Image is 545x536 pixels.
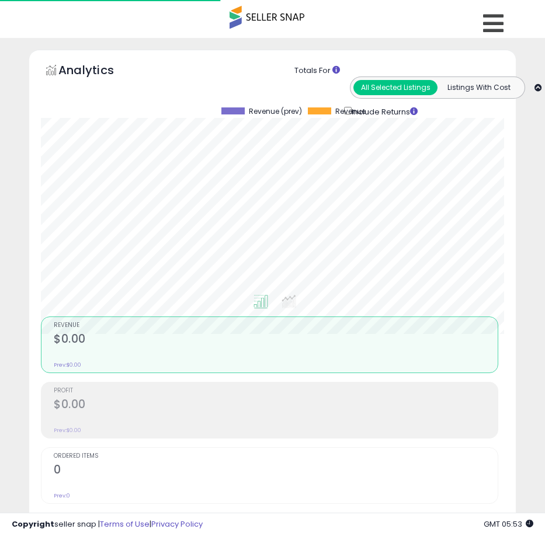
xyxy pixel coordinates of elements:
strong: Copyright [12,518,54,530]
span: Revenue [335,107,366,116]
a: Terms of Use [100,518,150,530]
span: Revenue (prev) [249,107,302,116]
span: 2025-08-12 05:53 GMT [484,518,533,530]
span: Revenue [54,322,498,329]
span: Profit [54,388,498,394]
span: Ordered Items [54,453,498,460]
a: Privacy Policy [151,518,203,530]
small: Prev: $0.00 [54,427,81,434]
h2: 0 [54,463,498,479]
h2: $0.00 [54,398,498,413]
h5: Analytics [58,62,137,81]
small: Prev: $0.00 [54,361,81,368]
h2: $0.00 [54,332,498,348]
small: Prev: 0 [54,492,70,499]
div: seller snap | | [12,519,203,530]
